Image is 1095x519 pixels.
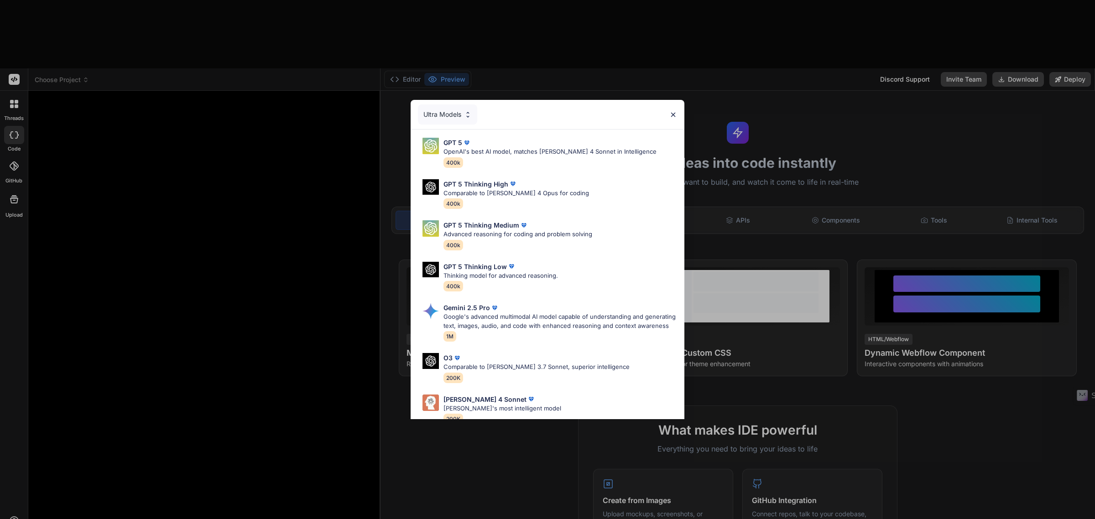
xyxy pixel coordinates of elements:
[443,303,490,312] p: Gemini 2.5 Pro
[443,220,519,230] p: GPT 5 Thinking Medium
[443,189,589,198] p: Comparable to [PERSON_NAME] 4 Opus for coding
[443,353,453,363] p: O3
[422,262,439,278] img: Pick Models
[462,138,471,147] img: premium
[443,230,592,239] p: Advanced reasoning for coding and problem solving
[422,394,439,411] img: Pick Models
[443,240,463,250] span: 400k
[443,414,463,424] span: 200K
[422,138,439,154] img: Pick Models
[490,303,499,312] img: premium
[443,394,527,404] p: [PERSON_NAME] 4 Sonnet
[669,111,677,119] img: close
[443,331,456,342] span: 1M
[443,271,558,280] p: Thinking model for advanced reasoning.
[422,220,439,237] img: Pick Models
[422,353,439,369] img: Pick Models
[508,179,517,188] img: premium
[443,281,463,291] span: 400k
[418,104,477,125] div: Ultra Models
[527,394,536,404] img: premium
[443,363,630,372] p: Comparable to [PERSON_NAME] 3.7 Sonnet, superior intelligence
[443,179,508,189] p: GPT 5 Thinking High
[443,373,463,383] span: 200K
[443,262,507,271] p: GPT 5 Thinking Low
[443,157,463,168] span: 400k
[519,221,528,230] img: premium
[443,404,561,413] p: [PERSON_NAME]'s most intelligent model
[507,262,516,271] img: premium
[422,179,439,195] img: Pick Models
[443,147,657,156] p: OpenAI's best AI model, matches [PERSON_NAME] 4 Sonnet in Intelligence
[464,111,472,119] img: Pick Models
[422,303,439,319] img: Pick Models
[443,198,463,209] span: 400k
[443,312,677,330] p: Google's advanced multimodal AI model capable of understanding and generating text, images, audio...
[453,353,462,363] img: premium
[443,138,462,147] p: GPT 5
